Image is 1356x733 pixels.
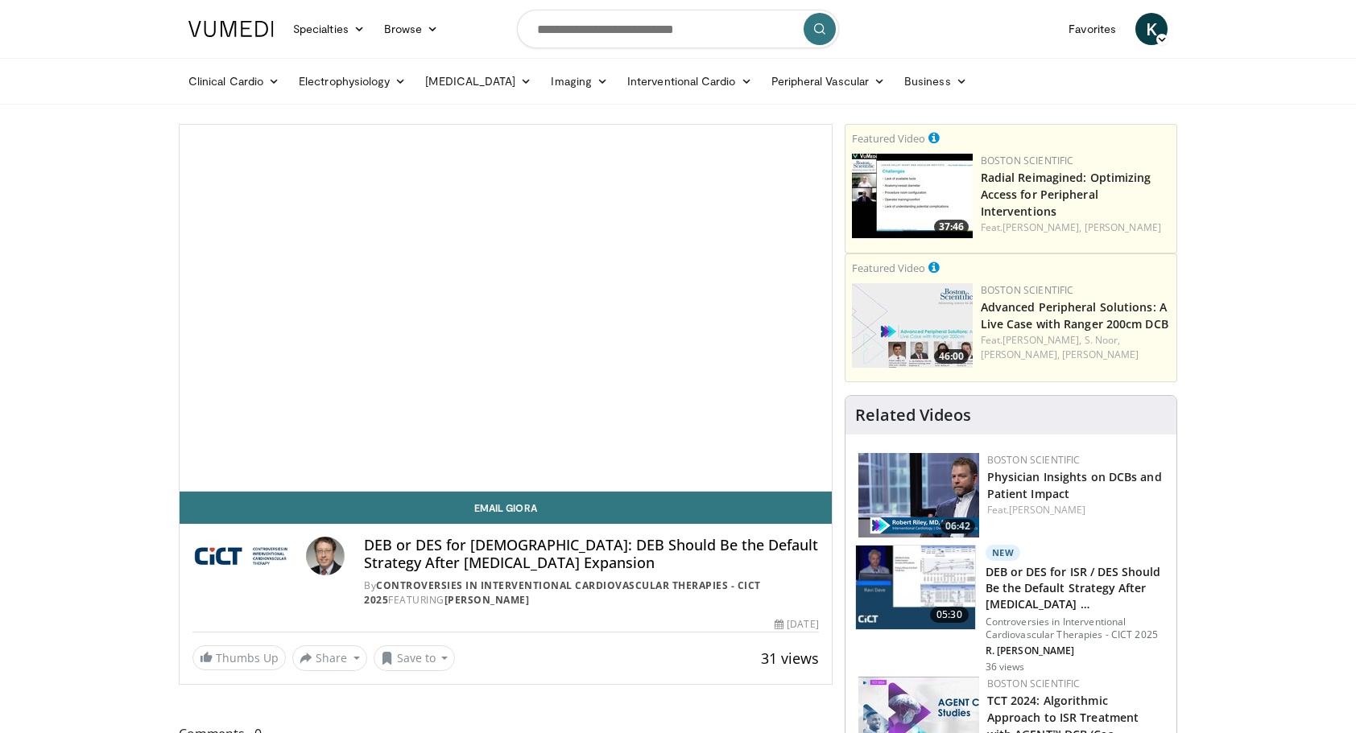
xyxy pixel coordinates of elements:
a: 46:00 [852,283,973,368]
a: [PERSON_NAME], [1003,220,1081,234]
p: R. [PERSON_NAME] [986,644,1167,657]
h4: DEB or DES for [DEMOGRAPHIC_DATA]: DEB Should Be the Default Strategy After [MEDICAL_DATA] Expansion [364,537,818,571]
span: 46:00 [934,349,969,364]
span: 05:30 [930,607,969,623]
img: Controversies in Interventional Cardiovascular Therapies - CICT 2025 [192,537,300,575]
a: [PERSON_NAME], [1003,333,1081,347]
a: Boston Scientific [987,677,1081,690]
img: 01ccff62-7464-4a9a-a1ef-b5dbe761bfa5.150x105_q85_crop-smart_upscale.jpg [856,546,975,629]
a: [PERSON_NAME], [981,348,1060,361]
a: Imaging [541,65,618,97]
h4: Related Videos [855,406,971,425]
a: Boston Scientific [981,154,1074,167]
a: Specialties [283,13,374,45]
a: Radial Reimagined: Optimizing Access for Peripheral Interventions [981,170,1151,219]
a: Electrophysiology [289,65,415,97]
div: Feat. [981,220,1170,235]
div: Feat. [987,503,1164,517]
div: Feat. [981,333,1170,362]
a: 05:30 New DEB or DES for ISR / DES Should Be the Default Strategy After [MEDICAL_DATA] … Controve... [855,545,1167,673]
div: By FEATURING [364,579,818,607]
img: 3d4c4166-a96d-499e-9f9b-63b7ac983da6.png.150x105_q85_crop-smart_upscale.png [858,453,979,537]
a: 37:46 [852,154,973,238]
p: 36 views [986,661,1025,673]
a: [PERSON_NAME] [444,593,530,607]
a: Boston Scientific [987,453,1081,467]
small: Featured Video [852,131,925,146]
a: [PERSON_NAME] [1009,503,1085,517]
span: 06:42 [941,519,975,533]
a: Thumbs Up [192,645,286,670]
a: Controversies in Interventional Cardiovascular Therapies - CICT 2025 [364,579,761,607]
small: Featured Video [852,261,925,275]
a: 06:42 [858,453,979,537]
a: Business [895,65,977,97]
a: Advanced Peripheral Solutions: A Live Case with Ranger 200cm DCB [981,299,1168,331]
button: Share [292,645,367,671]
a: Interventional Cardio [618,65,762,97]
a: Favorites [1059,13,1126,45]
a: Clinical Cardio [179,65,289,97]
a: S. Noor, [1085,333,1121,347]
input: Search topics, interventions [517,10,839,48]
img: Avatar [306,537,345,575]
span: 31 views [761,649,819,668]
a: Boston Scientific [981,283,1074,297]
h3: DEB or DES for ISR / DES Should Be the Default Strategy After [MEDICAL_DATA] … [986,564,1167,612]
a: Physician Insights on DCBs and Patient Impact [987,469,1162,501]
a: Browse [374,13,449,45]
p: Controversies in Interventional Cardiovascular Therapies - CICT 2025 [986,616,1167,641]
a: [PERSON_NAME] [1062,348,1139,361]
video-js: Video Player [180,125,832,492]
a: Email Giora [180,492,832,524]
img: VuMedi Logo [188,21,274,37]
a: Peripheral Vascular [762,65,895,97]
img: c038ed19-16d5-403f-b698-1d621e3d3fd1.150x105_q85_crop-smart_upscale.jpg [852,154,973,238]
p: New [986,545,1021,561]
a: [PERSON_NAME] [1085,220,1161,234]
span: 37:46 [934,220,969,234]
a: K [1135,13,1168,45]
button: Save to [374,645,456,671]
a: [MEDICAL_DATA] [415,65,541,97]
img: af9da20d-90cf-472d-9687-4c089bf26c94.150x105_q85_crop-smart_upscale.jpg [852,283,973,368]
div: [DATE] [775,617,818,632]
